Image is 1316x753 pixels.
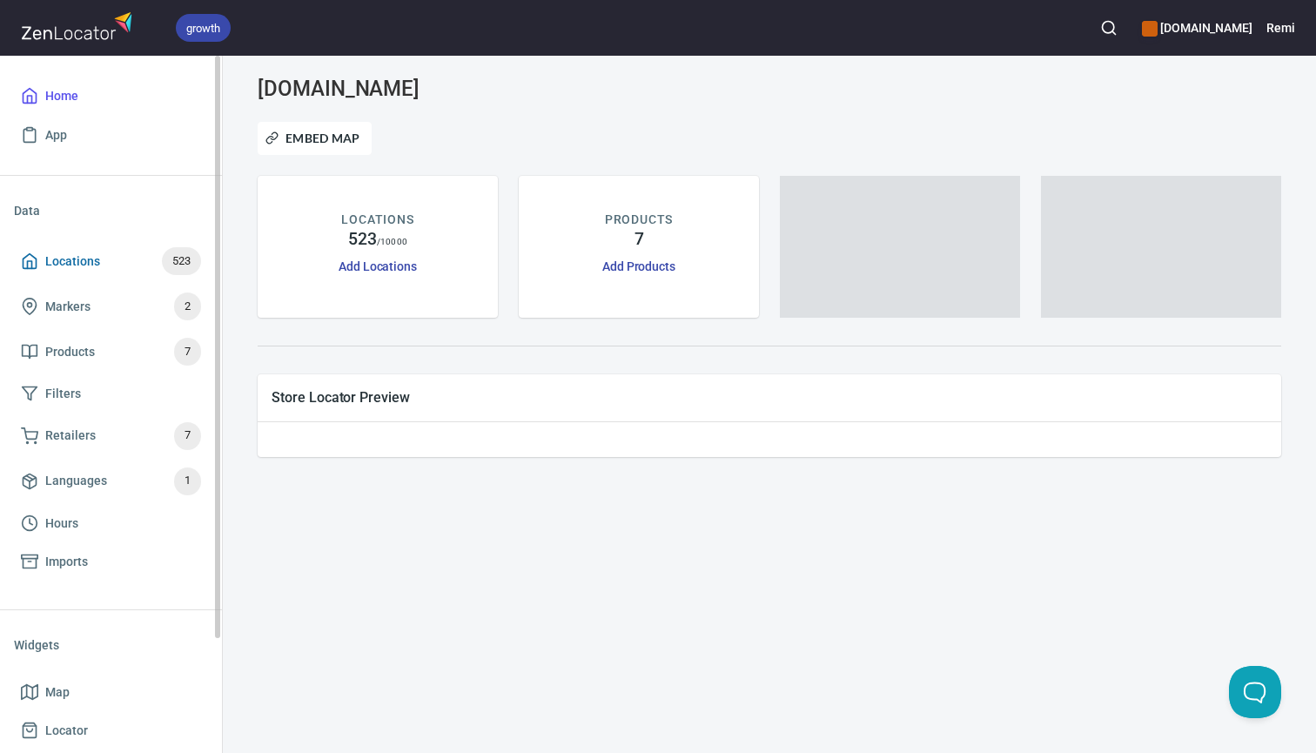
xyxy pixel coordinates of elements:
span: Products [45,341,95,363]
a: Locator [14,711,208,750]
span: Map [45,682,70,703]
a: Products7 [14,329,208,374]
a: Locations523 [14,239,208,284]
div: growth [176,14,231,42]
a: Markers2 [14,284,208,329]
span: 523 [162,252,201,272]
span: Locator [45,720,88,742]
span: Markers [45,296,91,318]
a: Add Products [602,259,675,273]
span: 7 [174,342,201,362]
a: App [14,116,208,155]
h4: 7 [634,229,644,250]
p: / 10000 [377,235,407,248]
span: Locations [45,251,100,272]
span: 1 [174,471,201,491]
button: Remi [1266,9,1295,47]
span: App [45,124,67,146]
span: Retailers [45,425,96,447]
button: color-CE600E [1142,21,1158,37]
span: Languages [45,470,107,492]
a: Add Locations [339,259,417,273]
a: Hours [14,504,208,543]
a: Map [14,673,208,712]
a: Retailers7 [14,413,208,459]
span: Embed Map [269,128,360,149]
li: Data [14,190,208,232]
button: Search [1090,9,1128,47]
a: Filters [14,374,208,413]
p: LOCATIONS [341,211,413,229]
iframe: Help Scout Beacon - Open [1229,666,1281,718]
h6: [DOMAIN_NAME] [1142,18,1252,37]
span: 7 [174,426,201,446]
span: Store Locator Preview [272,388,1267,407]
h6: Remi [1266,18,1295,37]
a: Languages1 [14,459,208,504]
span: Hours [45,513,78,534]
span: Imports [45,551,88,573]
a: Imports [14,542,208,582]
a: Home [14,77,208,116]
span: Home [45,85,78,107]
li: Widgets [14,624,208,666]
span: 2 [174,297,201,317]
h4: 523 [348,229,377,250]
button: Embed Map [258,122,372,155]
span: Filters [45,383,81,405]
img: zenlocator [21,7,138,44]
div: Manage your apps [1142,9,1252,47]
span: growth [176,19,231,37]
p: PRODUCTS [605,211,674,229]
h3: [DOMAIN_NAME] [258,77,585,101]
